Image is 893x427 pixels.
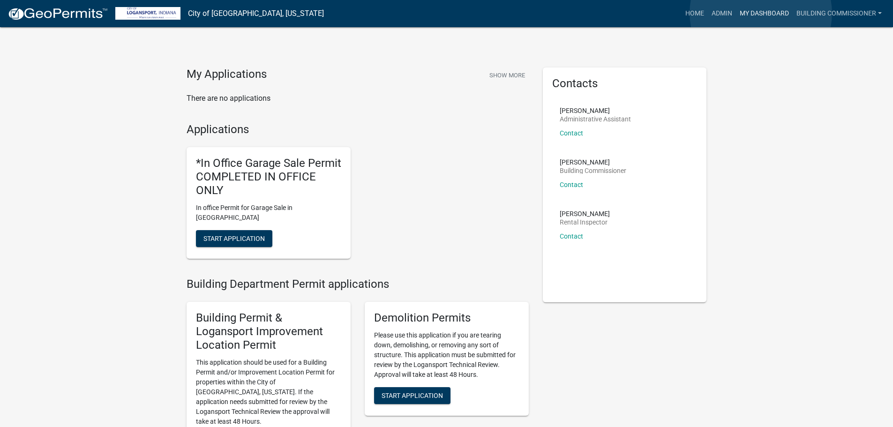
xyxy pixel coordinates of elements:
p: In office Permit for Garage Sale in [GEOGRAPHIC_DATA] [196,203,341,223]
button: Start Application [196,230,272,247]
h4: Building Department Permit applications [187,277,529,291]
p: Administrative Assistant [560,116,631,122]
button: Start Application [374,387,450,404]
a: Admin [708,5,736,22]
p: Building Commissioner [560,167,626,174]
a: Contact [560,181,583,188]
span: Start Application [203,234,265,242]
p: This application should be used for a Building Permit and/or Improvement Location Permit for prop... [196,358,341,427]
h5: *In Office Garage Sale Permit COMPLETED IN OFFICE ONLY [196,157,341,197]
a: My Dashboard [736,5,793,22]
p: Rental Inspector [560,219,610,225]
a: Contact [560,129,583,137]
p: [PERSON_NAME] [560,107,631,114]
h5: Demolition Permits [374,311,519,325]
button: Show More [486,67,529,83]
h4: My Applications [187,67,267,82]
a: Building Commissioner [793,5,885,22]
h5: Building Permit & Logansport Improvement Location Permit [196,311,341,352]
h5: Contacts [552,77,698,90]
a: City of [GEOGRAPHIC_DATA], [US_STATE] [188,6,324,22]
p: [PERSON_NAME] [560,159,626,165]
a: Home [682,5,708,22]
p: [PERSON_NAME] [560,210,610,217]
h4: Applications [187,123,529,136]
span: Start Application [382,392,443,399]
p: Please use this application if you are tearing down, demolishing, or removing any sort of structu... [374,330,519,380]
a: Contact [560,232,583,240]
p: There are no applications [187,93,529,104]
img: City of Logansport, Indiana [115,7,180,20]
